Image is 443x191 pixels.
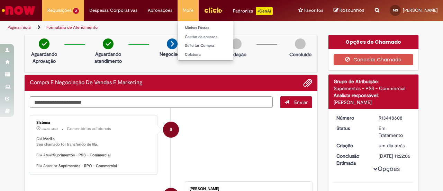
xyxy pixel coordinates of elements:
[294,99,308,105] span: Enviar
[47,7,72,14] span: Requisições
[334,92,414,99] div: Analista responsável:
[393,8,398,12] span: MS
[8,25,31,30] a: Página inicial
[42,127,58,131] span: um dia atrás
[1,3,36,17] img: ServiceNow
[43,136,55,141] b: Marilia
[160,51,185,58] p: Negociação
[331,125,374,132] dt: Status
[379,125,411,139] div: Em Tratamento
[178,24,254,32] a: Minhas Pastas
[334,7,364,14] a: Rascunhos
[231,38,242,49] img: img-circle-grey.png
[53,153,110,158] b: Suprimentos - PSS - Commercial
[36,136,152,169] p: Olá, , Seu chamado foi transferido de fila. Fila Atual: Fila Anterior:
[303,78,312,87] button: Adicionar anexos
[295,38,306,49] img: img-circle-grey.png
[334,85,414,92] div: Suprimentos - PSS - Commercial
[178,42,254,50] a: Solicitar Compra
[148,7,172,14] span: Aprovações
[103,38,114,49] img: check-circle-green.png
[30,80,143,86] h2: Compra E Negociação De Vendas E Marketing Histórico de tíquete
[178,21,233,61] ul: More
[331,153,374,166] dt: Conclusão Estimada
[334,78,414,85] div: Grupo de Atribuição:
[36,121,152,125] div: Sistema
[178,51,254,59] a: Colabora
[334,99,414,106] div: [PERSON_NAME]
[403,7,438,13] span: [PERSON_NAME]
[328,35,419,49] div: Opções do Chamado
[67,126,111,132] small: Comentários adicionais
[46,25,98,30] a: Formulário de Atendimento
[204,5,223,15] img: click_logo_yellow_360x200.png
[183,7,193,14] span: More
[233,7,273,15] div: Padroniza
[163,122,179,138] div: System
[379,114,411,121] div: R13448608
[91,51,125,64] p: Aguardando atendimento
[5,21,290,34] ul: Trilhas de página
[331,142,374,149] dt: Criação
[42,127,58,131] time: 26/08/2025 14:22:07
[39,38,49,49] img: check-circle-green.png
[30,96,273,108] textarea: Digite sua mensagem aqui...
[280,96,312,108] button: Enviar
[178,33,254,41] a: Gestão de acessos
[167,38,178,49] img: arrow-next.png
[340,7,364,14] span: Rascunhos
[334,54,414,65] button: Cancelar Chamado
[73,8,79,14] span: 2
[379,153,411,159] div: [DATE] 11:22:06
[379,142,411,149] div: 26/08/2025 14:21:59
[304,7,323,14] span: Favoritos
[190,187,305,191] div: [PERSON_NAME]
[89,7,137,14] span: Despesas Corporativas
[379,142,405,149] span: um dia atrás
[256,7,273,15] p: +GenAi
[58,163,117,168] b: Suprimentos - RPO - Commercial
[27,51,61,64] p: Aguardando Aprovação
[289,51,311,58] p: Concluído
[379,142,405,149] time: 26/08/2025 14:21:59
[226,51,246,58] p: Validação
[170,121,172,138] span: S
[331,114,374,121] dt: Número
